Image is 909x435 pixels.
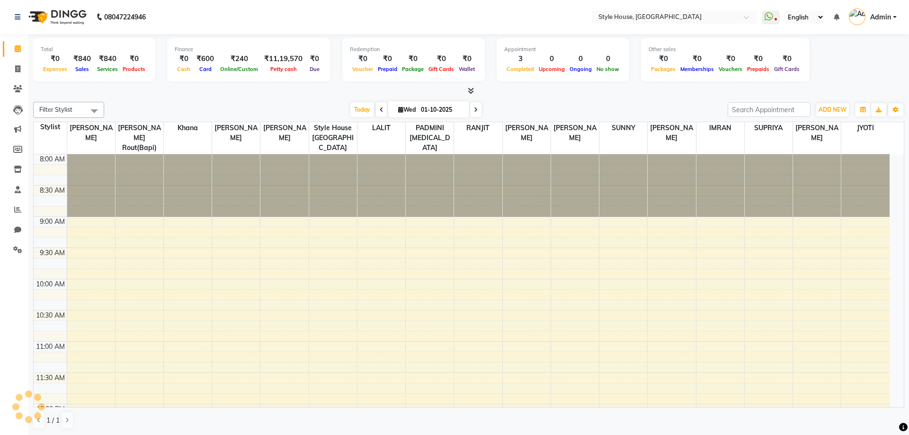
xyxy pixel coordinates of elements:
div: 3 [504,53,536,64]
span: PADMINI [MEDICAL_DATA] [406,122,454,154]
div: 10:00 AM [34,279,67,289]
span: Wallet [456,66,477,72]
div: ₹840 [95,53,120,64]
div: ₹0 [375,53,400,64]
span: Completed [504,66,536,72]
span: Khana [164,122,212,134]
div: ₹11,19,570 [260,53,306,64]
div: Appointment [504,45,622,53]
span: [PERSON_NAME] [212,122,260,144]
div: 8:30 AM [38,186,67,195]
button: ADD NEW [816,103,849,116]
span: Petty cash [268,66,299,72]
div: ₹840 [70,53,95,64]
span: Expenses [41,66,70,72]
b: 08047224946 [104,4,146,30]
span: 1 / 1 [46,416,60,426]
span: [PERSON_NAME] [793,122,841,144]
span: Packages [649,66,678,72]
span: IMRAN [696,122,744,134]
div: 0 [536,53,567,64]
div: Redemption [350,45,477,53]
div: ₹0 [350,53,375,64]
span: LALIT [357,122,405,134]
input: Search Appointment [728,102,811,117]
span: Sales [73,66,91,72]
span: [PERSON_NAME] [67,122,115,144]
span: [PERSON_NAME] Rout(Bapi) [116,122,163,154]
span: Package [400,66,426,72]
span: Admin [870,12,891,22]
span: Today [350,102,374,117]
span: Upcoming [536,66,567,72]
div: ₹600 [193,53,218,64]
span: Card [197,66,214,72]
span: Gift Cards [426,66,456,72]
span: Cash [175,66,193,72]
div: ₹0 [745,53,772,64]
div: Other sales [649,45,802,53]
div: 11:00 AM [34,342,67,352]
div: ₹0 [716,53,745,64]
span: RANJIT [454,122,502,134]
span: Voucher [350,66,375,72]
span: Products [120,66,148,72]
div: 0 [594,53,622,64]
span: Online/Custom [218,66,260,72]
div: ₹0 [456,53,477,64]
div: 8:00 AM [38,154,67,164]
div: ₹0 [400,53,426,64]
div: Total [41,45,148,53]
span: Memberships [678,66,716,72]
div: 12:00 PM [35,404,67,414]
span: Gift Cards [772,66,802,72]
div: 0 [567,53,594,64]
span: Filter Stylist [39,106,72,113]
span: ADD NEW [819,106,847,113]
span: No show [594,66,622,72]
span: [PERSON_NAME] [503,122,551,144]
span: Prepaids [745,66,772,72]
span: Services [95,66,120,72]
span: Wed [396,106,418,113]
span: Style House [GEOGRAPHIC_DATA] [309,122,357,154]
span: SUPRIYA [745,122,793,134]
div: 11:30 AM [34,373,67,383]
div: Stylist [34,122,67,132]
span: JYOTI [841,122,890,134]
div: ₹0 [120,53,148,64]
div: 9:30 AM [38,248,67,258]
div: ₹0 [306,53,323,64]
div: ₹0 [772,53,802,64]
span: [PERSON_NAME] [648,122,695,144]
div: ₹0 [426,53,456,64]
span: [PERSON_NAME] [260,122,308,144]
span: Prepaid [375,66,400,72]
div: ₹0 [649,53,678,64]
span: Vouchers [716,66,745,72]
img: Admin [849,9,865,25]
div: 10:30 AM [34,311,67,320]
span: SUNNY [599,122,647,134]
span: [PERSON_NAME] [551,122,599,144]
span: Ongoing [567,66,594,72]
div: ₹240 [218,53,260,64]
div: ₹0 [175,53,193,64]
input: 2025-10-01 [418,103,465,117]
div: 9:00 AM [38,217,67,227]
span: Due [307,66,322,72]
div: ₹0 [678,53,716,64]
div: Finance [175,45,323,53]
div: ₹0 [41,53,70,64]
img: logo [24,4,89,30]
